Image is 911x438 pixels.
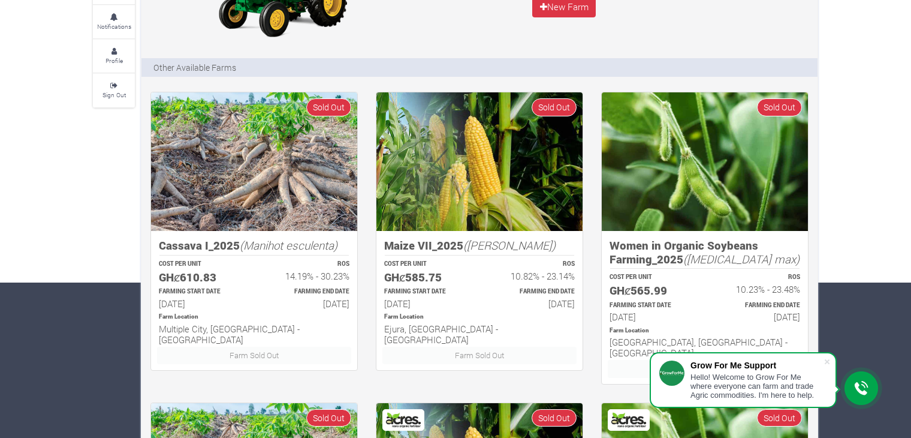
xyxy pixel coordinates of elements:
[610,273,694,282] p: COST PER UNIT
[690,373,823,400] div: Hello! Welcome to Grow For Me where everyone can farm and trade Agric commodities. I'm here to help.
[602,92,808,231] img: growforme image
[159,271,243,284] h5: GHȼ610.83
[610,284,694,298] h5: GHȼ565.99
[153,61,236,74] p: Other Available Farms
[463,238,556,253] i: ([PERSON_NAME])
[384,287,469,296] p: Estimated Farming Start Date
[265,260,349,269] p: ROS
[102,91,126,99] small: Sign Out
[384,271,469,284] h5: GHȼ585.75
[490,287,575,296] p: Estimated Farming End Date
[376,92,583,231] img: growforme image
[151,92,357,231] img: growforme image
[265,287,349,296] p: Estimated Farming End Date
[97,22,131,31] small: Notifications
[757,98,802,116] span: Sold Out
[265,271,349,281] h6: 14.19% - 30.23%
[716,284,800,295] h6: 10.23% - 23.48%
[490,260,575,269] p: ROS
[93,40,135,73] a: Profile
[683,251,800,266] i: ([MEDICAL_DATA] max)
[265,298,349,309] h6: [DATE]
[93,74,135,107] a: Sign Out
[384,298,469,309] h6: [DATE]
[159,260,243,269] p: COST PER UNIT
[384,411,423,429] img: Acres Nano
[159,287,243,296] p: Estimated Farming Start Date
[490,271,575,281] h6: 10.82% - 23.14%
[384,260,469,269] p: COST PER UNIT
[610,301,694,310] p: Estimated Farming Start Date
[610,411,648,429] img: Acres Nano
[690,361,823,370] div: Grow For Me Support
[716,273,800,282] p: ROS
[610,239,800,266] h5: Women in Organic Soybeans Farming_2025
[610,337,800,358] h6: [GEOGRAPHIC_DATA], [GEOGRAPHIC_DATA] - [GEOGRAPHIC_DATA]
[159,239,349,253] h5: Cassava I_2025
[716,311,800,322] h6: [DATE]
[306,409,351,427] span: Sold Out
[532,98,577,116] span: Sold Out
[490,298,575,309] h6: [DATE]
[757,409,802,427] span: Sold Out
[306,98,351,116] span: Sold Out
[240,238,337,253] i: (Manihot esculenta)
[610,326,800,335] p: Location of Farm
[384,323,575,345] h6: Ejura, [GEOGRAPHIC_DATA] - [GEOGRAPHIC_DATA]
[159,298,243,309] h6: [DATE]
[716,301,800,310] p: Estimated Farming End Date
[159,313,349,322] p: Location of Farm
[384,313,575,322] p: Location of Farm
[532,409,577,427] span: Sold Out
[93,5,135,38] a: Notifications
[384,239,575,253] h5: Maize VII_2025
[105,56,123,65] small: Profile
[159,323,349,345] h6: Multiple City, [GEOGRAPHIC_DATA] - [GEOGRAPHIC_DATA]
[610,311,694,322] h6: [DATE]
